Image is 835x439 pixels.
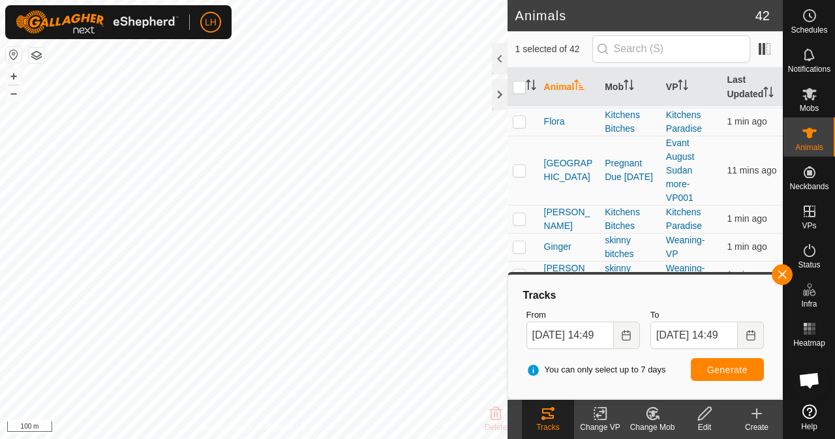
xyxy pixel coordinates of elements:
div: Create [731,421,783,433]
div: Change Mob [626,421,678,433]
span: 1 selected of 42 [515,42,592,56]
div: skinny bitches [605,234,656,261]
a: Weaning-VP [666,263,705,287]
span: 15 Sept 2025, 2:38 pm [727,165,776,175]
p-sorticon: Activate to sort [574,82,584,92]
button: Choose Date [614,322,640,349]
span: Generate [707,365,748,375]
span: Schedules [791,26,827,34]
div: skinny bitches [605,262,656,289]
span: [PERSON_NAME] [544,262,595,289]
p-sorticon: Activate to sort [763,89,774,99]
span: Animals [795,144,823,151]
span: [PERSON_NAME] [544,205,595,233]
span: Mobs [800,104,819,112]
a: Kitchens Paradise [666,207,702,231]
span: 15 Sept 2025, 2:48 pm [727,213,767,224]
label: To [650,309,764,322]
a: Help [783,399,835,436]
span: 42 [755,6,770,25]
div: Edit [678,421,731,433]
div: Change VP [574,421,626,433]
span: Flora [544,115,565,129]
h2: Animals [515,8,755,23]
span: Heatmap [793,339,825,347]
span: You can only select up to 7 days [526,363,666,376]
th: VP [661,68,722,107]
span: Status [798,261,820,269]
button: Reset Map [6,47,22,63]
div: Tracks [522,421,574,433]
button: – [6,85,22,101]
img: Gallagher Logo [16,10,179,34]
span: [GEOGRAPHIC_DATA] [544,157,595,184]
th: Mob [600,68,661,107]
div: Kitchens Bitches [605,205,656,233]
a: Kitchens Paradise [666,110,702,134]
div: Pregnant Due [DATE] [605,157,656,184]
span: Help [801,423,817,431]
span: Infra [801,300,817,308]
span: Notifications [788,65,830,73]
span: Ginger [544,240,571,254]
div: Kitchens Bitches [605,108,656,136]
th: Animal [539,68,600,107]
span: VPs [802,222,816,230]
span: 15 Sept 2025, 2:47 pm [727,241,767,252]
span: LH [205,16,217,29]
span: Neckbands [789,183,828,190]
p-sorticon: Activate to sort [624,82,634,92]
a: Contact Us [266,422,305,434]
input: Search (S) [592,35,750,63]
span: 15 Sept 2025, 2:47 pm [727,269,767,280]
p-sorticon: Activate to sort [526,82,536,92]
button: Map Layers [29,48,44,63]
label: From [526,309,640,322]
div: Open chat [790,361,829,400]
button: + [6,68,22,84]
th: Last Updated [721,68,783,107]
a: Weaning-VP [666,235,705,259]
button: Choose Date [738,322,764,349]
p-sorticon: Activate to sort [678,82,688,92]
button: Generate [691,358,764,381]
a: Evant August Sudan more-VP001 [666,138,695,203]
span: 15 Sept 2025, 2:48 pm [727,116,767,127]
a: Privacy Policy [202,422,251,434]
div: Tracks [521,288,769,303]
